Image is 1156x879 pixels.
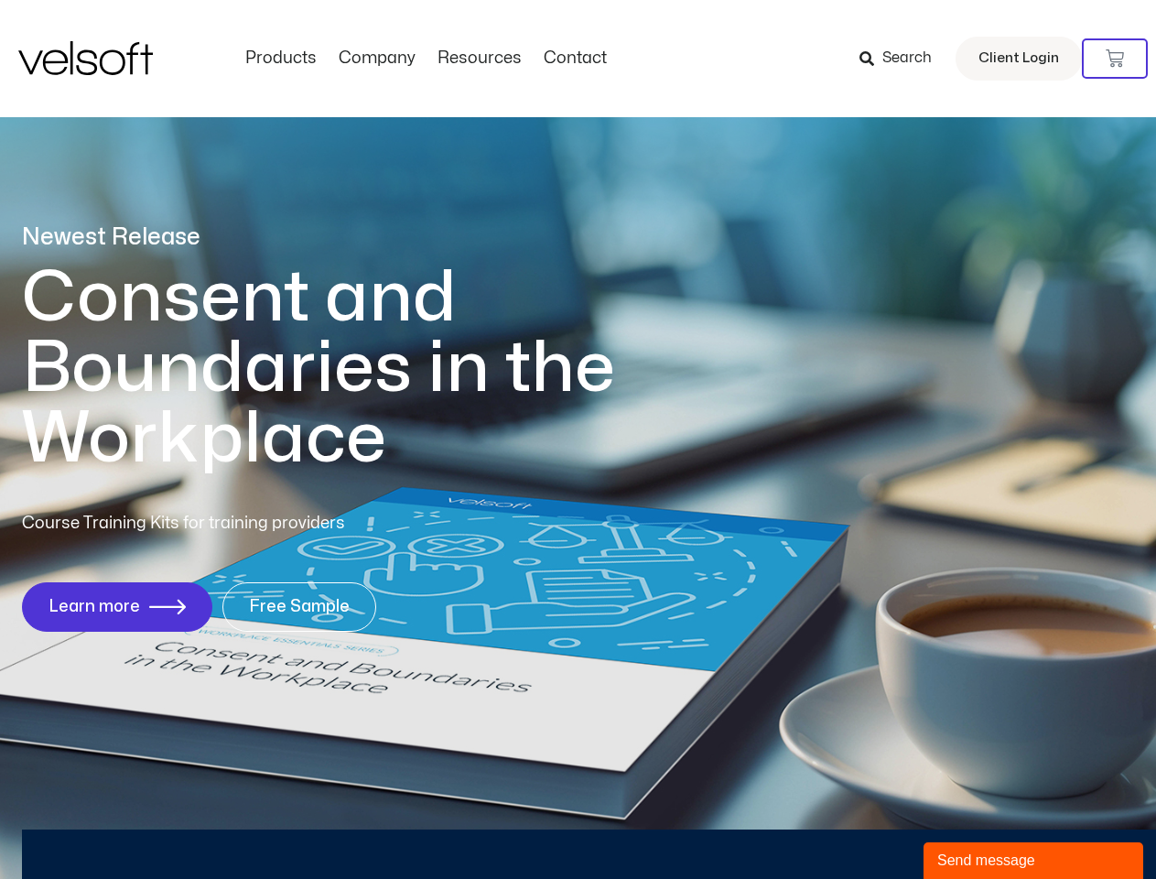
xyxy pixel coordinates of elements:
[222,582,376,632] a: Free Sample
[427,49,533,69] a: ResourcesMenu Toggle
[328,49,427,69] a: CompanyMenu Toggle
[978,47,1059,71] span: Client Login
[924,839,1147,879] iframe: chat widget
[249,598,350,616] span: Free Sample
[882,47,932,71] span: Search
[18,41,153,75] img: Velsoft Training Materials
[859,43,945,74] a: Search
[22,582,212,632] a: Learn more
[22,511,478,537] p: Course Training Kits for training providers
[234,49,618,69] nav: Menu
[22,263,690,474] h1: Consent and Boundaries in the Workplace
[956,37,1082,81] a: Client Login
[22,222,690,254] p: Newest Release
[533,49,618,69] a: ContactMenu Toggle
[49,598,140,616] span: Learn more
[234,49,328,69] a: ProductsMenu Toggle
